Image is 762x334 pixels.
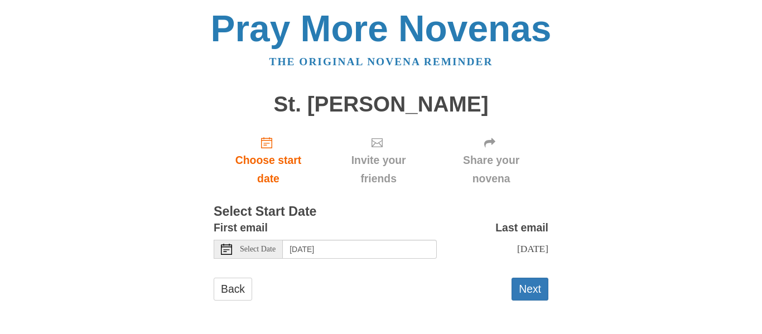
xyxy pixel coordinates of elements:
[214,219,268,237] label: First email
[211,8,552,49] a: Pray More Novenas
[512,278,548,301] button: Next
[214,278,252,301] a: Back
[434,127,548,193] div: Click "Next" to confirm your start date first.
[214,127,323,193] a: Choose start date
[225,151,312,188] span: Choose start date
[445,151,537,188] span: Share your novena
[214,93,548,117] h1: St. [PERSON_NAME]
[269,56,493,67] a: The original novena reminder
[495,219,548,237] label: Last email
[334,151,423,188] span: Invite your friends
[517,243,548,254] span: [DATE]
[240,245,276,253] span: Select Date
[323,127,434,193] div: Click "Next" to confirm your start date first.
[214,205,548,219] h3: Select Start Date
